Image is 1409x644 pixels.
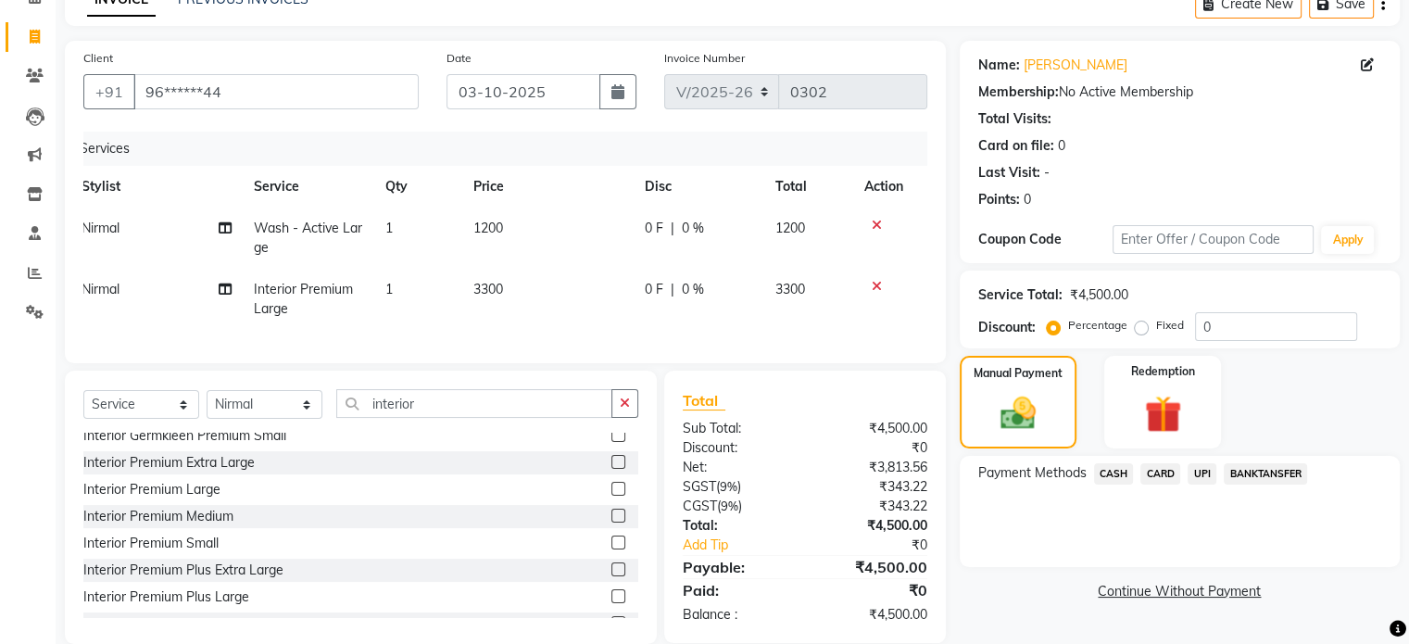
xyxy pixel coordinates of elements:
label: Invoice Number [664,50,745,67]
span: 1200 [775,220,805,236]
span: 9% [720,479,737,494]
span: Interior Premium Large [254,281,353,317]
div: ₹343.22 [805,497,941,516]
div: Name: [978,56,1020,75]
th: Service [243,166,374,208]
th: Action [853,166,914,208]
span: Payment Methods [978,463,1087,483]
div: Points: [978,190,1020,209]
div: ₹4,500.00 [805,419,941,438]
th: Price [462,166,634,208]
div: ₹0 [805,579,941,601]
div: Paid: [669,579,805,601]
div: ₹4,500.00 [805,605,941,625]
div: ₹3,813.56 [805,458,941,477]
span: 0 F [645,219,663,238]
div: Interior Premium Plus Extra Large [83,561,283,580]
div: Discount: [978,318,1036,337]
div: ₹0 [827,536,940,555]
div: Coupon Code [978,230,1113,249]
button: +91 [83,74,135,109]
img: _gift.svg [1133,391,1193,437]
div: Interior Premium Plus Large [83,587,249,607]
div: Interior Premium Small [83,534,219,553]
div: Services [72,132,928,166]
div: ₹0 [805,438,941,458]
div: No Active Membership [978,82,1381,102]
div: Card on file: [978,136,1054,156]
div: Net: [669,458,805,477]
a: [PERSON_NAME] [1024,56,1127,75]
label: Date [447,50,472,67]
div: Discount: [669,438,805,458]
span: Total [683,391,725,410]
span: 3300 [775,281,805,297]
div: - [1044,163,1050,183]
span: | [671,219,674,238]
div: Total Visits: [978,109,1051,129]
label: Client [83,50,113,67]
div: Membership: [978,82,1059,102]
span: CARD [1140,463,1180,485]
input: Search by Name/Mobile/Email/Code [133,74,419,109]
th: Qty [374,166,462,208]
div: Interior Premium Extra Large [83,453,255,473]
label: Manual Payment [974,365,1063,382]
th: Stylist [70,166,243,208]
span: SGST [683,478,716,495]
span: 9% [721,499,738,513]
div: Last Visit: [978,163,1040,183]
span: 1200 [473,220,503,236]
span: BANKTANSFER [1224,463,1307,485]
div: ₹4,500.00 [1070,285,1128,305]
div: Interior Germkleen Premium Small [83,426,286,446]
div: Interior Premium Large [83,480,220,499]
div: Balance : [669,605,805,625]
th: Total [764,166,853,208]
span: 3300 [473,281,503,297]
img: _cash.svg [989,393,1047,434]
div: Interior Premium Medium [83,507,233,526]
span: CGST [683,498,717,514]
div: Interior Premium Plus Medium [83,614,262,634]
div: ( ) [669,477,805,497]
div: Payable: [669,556,805,578]
th: Disc [634,166,764,208]
span: UPI [1188,463,1216,485]
input: Enter Offer / Coupon Code [1113,225,1315,254]
label: Percentage [1068,317,1127,334]
a: Continue Without Payment [963,582,1396,601]
div: ( ) [669,497,805,516]
div: 0 [1024,190,1031,209]
div: Sub Total: [669,419,805,438]
div: Service Total: [978,285,1063,305]
span: | [671,280,674,299]
div: Total: [669,516,805,536]
button: Apply [1321,226,1374,254]
div: 0 [1058,136,1065,156]
div: ₹4,500.00 [805,556,941,578]
a: Add Tip [669,536,827,555]
input: Search or Scan [336,389,612,418]
span: CASH [1094,463,1134,485]
span: 1 [385,281,393,297]
div: ₹4,500.00 [805,516,941,536]
span: Wash - Active Large [254,220,362,256]
span: 0 % [682,219,704,238]
span: Nirmal [82,281,120,297]
div: ₹343.22 [805,477,941,497]
span: 1 [385,220,393,236]
span: Nirmal [82,220,120,236]
span: 0 % [682,280,704,299]
span: 0 F [645,280,663,299]
label: Redemption [1131,363,1195,380]
label: Fixed [1156,317,1184,334]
